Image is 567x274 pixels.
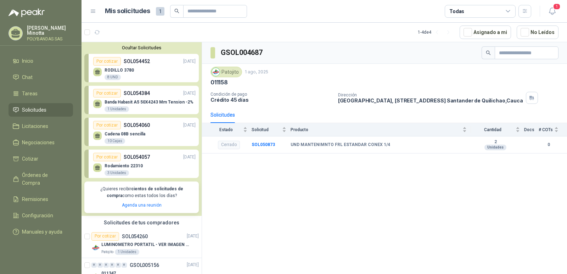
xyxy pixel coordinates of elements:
[84,118,199,146] a: Por cotizarSOL054060[DATE] Cadena 08B sencilla10 Cajas
[103,263,109,268] div: 0
[124,89,150,97] p: SOL054384
[183,122,196,129] p: [DATE]
[291,123,471,136] th: Producto
[22,212,53,219] span: Configuración
[82,229,202,258] a: Por cotizarSOL054260[DATE] Company LogoLUMINOMETRO PORTATIL - VER IMAGEN ADJUNTAPatojito1 Unidades
[221,47,264,58] h3: GSOL004687
[105,74,121,80] div: 8 UND
[93,57,121,66] div: Por cotizar
[84,45,199,50] button: Ocultar Solicitudes
[338,97,523,104] p: [GEOGRAPHIC_DATA], [STREET_ADDRESS] Santander de Quilichao , Cauca
[105,68,134,73] p: RODILLO 3780
[22,122,48,130] span: Licitaciones
[9,168,73,190] a: Órdenes de Compra
[9,71,73,84] a: Chat
[471,139,520,145] b: 2
[84,86,199,114] a: Por cotizarSOL054384[DATE] Banda Habasit A5 50X4243 Mm Tension -2%1 Unidades
[107,186,183,198] b: cientos de solicitudes de compra
[9,87,73,100] a: Tareas
[252,127,281,132] span: Solicitud
[82,216,202,229] div: Solicitudes de tus compradores
[183,154,196,161] p: [DATE]
[9,209,73,222] a: Configuración
[291,127,461,132] span: Producto
[91,263,97,268] div: 0
[9,103,73,117] a: Solicitudes
[210,97,332,103] p: Crédito 45 días
[122,263,127,268] div: 0
[471,123,524,136] th: Cantidad
[174,9,179,13] span: search
[291,142,390,148] b: UND MANTENIMNTO FRL ESTANDAR CONEX 1/4
[252,123,291,136] th: Solicitud
[471,127,514,132] span: Cantidad
[22,73,33,81] span: Chat
[183,90,196,97] p: [DATE]
[539,127,553,132] span: # COTs
[22,139,55,146] span: Negociaciones
[130,263,159,268] p: GSOL005156
[338,93,523,97] p: Dirección
[110,263,115,268] div: 0
[460,26,511,39] button: Asignado a mi
[105,132,145,136] p: Cadena 08B sencilla
[105,100,193,105] p: Banda Habasit A5 50X4243 Mm Tension -2%
[252,142,275,147] a: SOL050873
[9,152,73,166] a: Cotizar
[210,127,242,132] span: Estado
[187,233,199,240] p: [DATE]
[115,249,139,255] div: 1 Unidades
[449,7,464,15] div: Todas
[22,90,38,97] span: Tareas
[418,27,454,38] div: 1 - 4 de 4
[9,136,73,149] a: Negociaciones
[122,203,162,208] a: Agenda una reunión
[9,225,73,239] a: Manuales y ayuda
[22,228,62,236] span: Manuales y ayuda
[27,37,73,41] p: POLYBANDAS SAS
[105,163,143,168] p: Rodamiento 22310
[9,192,73,206] a: Remisiones
[101,249,113,255] p: Patojito
[22,106,46,114] span: Solicitudes
[84,150,199,178] a: Por cotizarSOL054057[DATE] Rodamiento 223103 Unidades
[202,123,252,136] th: Estado
[210,92,332,97] p: Condición de pago
[105,106,129,112] div: 1 Unidades
[9,119,73,133] a: Licitaciones
[245,69,268,76] p: 1 ago, 2025
[93,89,121,97] div: Por cotizar
[553,3,561,10] span: 1
[9,9,45,17] img: Logo peakr
[539,141,558,148] b: 0
[156,7,164,16] span: 1
[183,58,196,65] p: [DATE]
[486,50,491,55] span: search
[22,195,48,203] span: Remisiones
[22,171,66,187] span: Órdenes de Compra
[212,68,220,76] img: Company Logo
[93,121,121,129] div: Por cotizar
[91,232,119,241] div: Por cotizar
[124,57,150,65] p: SOL054452
[105,6,150,16] h1: Mis solicitudes
[84,54,199,82] a: Por cotizarSOL054452[DATE] RODILLO 37808 UND
[22,57,33,65] span: Inicio
[210,79,228,86] p: 011158
[116,263,121,268] div: 0
[82,42,202,216] div: Ocultar SolicitudesPor cotizarSOL054452[DATE] RODILLO 37808 UNDPor cotizarSOL054384[DATE] Banda H...
[89,186,195,199] p: ¿Quieres recibir como estas todos los días?
[101,241,190,248] p: LUMINOMETRO PORTATIL - VER IMAGEN ADJUNTA
[484,145,506,150] div: Unidades
[22,155,38,163] span: Cotizar
[210,67,242,77] div: Patojito
[517,26,558,39] button: No Leídos
[124,153,150,161] p: SOL054057
[539,123,567,136] th: # COTs
[91,244,100,252] img: Company Logo
[93,153,121,161] div: Por cotizar
[105,138,125,144] div: 10 Cajas
[105,170,129,176] div: 3 Unidades
[524,123,539,136] th: Docs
